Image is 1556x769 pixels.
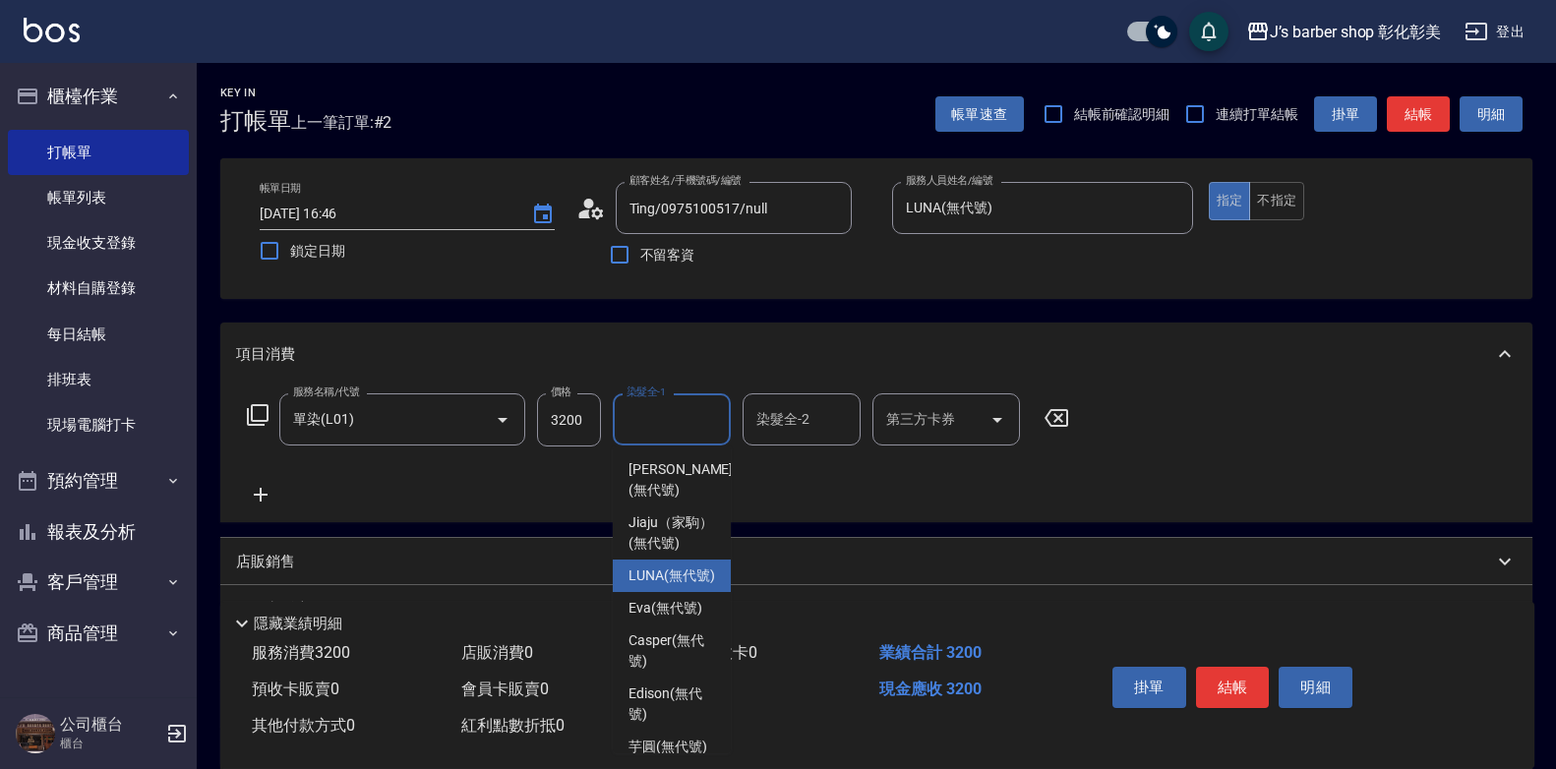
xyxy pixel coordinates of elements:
[1196,667,1270,708] button: 結帳
[1216,104,1298,125] span: 連續打單結帳
[551,384,571,399] label: 價格
[24,18,80,42] img: Logo
[16,714,55,753] img: Person
[628,512,715,554] span: Jiaju（家駒） (無代號)
[236,552,295,572] p: 店販銷售
[60,735,160,752] p: 櫃台
[8,71,189,122] button: 櫃檯作業
[1314,96,1377,133] button: 掛單
[8,608,189,659] button: 商品管理
[220,87,291,99] h2: Key In
[1279,667,1352,708] button: 明細
[8,175,189,220] a: 帳單列表
[252,680,339,698] span: 預收卡販賣 0
[879,643,982,662] span: 業績合計 3200
[628,598,702,619] span: Eva (無代號)
[254,614,342,634] p: 隱藏業績明細
[236,344,295,365] p: 項目消費
[628,459,733,501] span: [PERSON_NAME] (無代號)
[293,384,359,399] label: 服務名稱/代號
[8,220,189,266] a: 現金收支登錄
[461,680,549,698] span: 會員卡販賣 0
[8,506,189,558] button: 報表及分析
[1270,20,1441,44] div: J’s barber shop 彰化彰美
[461,716,565,735] span: 紅利點數折抵 0
[519,191,567,238] button: Choose date, selected date is 2025-10-12
[220,585,1532,632] div: 預收卡販賣
[260,198,511,230] input: YYYY/MM/DD hh:mm
[220,323,1532,385] div: 項目消費
[1074,104,1170,125] span: 結帳前確認明細
[461,643,533,662] span: 店販消費 0
[8,455,189,506] button: 預約管理
[60,715,160,735] h5: 公司櫃台
[1249,182,1304,220] button: 不指定
[220,538,1532,585] div: 店販銷售
[627,384,666,399] label: 染髮全-1
[879,680,982,698] span: 現金應收 3200
[8,130,189,175] a: 打帳單
[290,241,345,262] span: 鎖定日期
[1209,182,1251,220] button: 指定
[252,643,350,662] span: 服務消費 3200
[8,557,189,608] button: 客戶管理
[628,630,715,672] span: Casper (無代號)
[906,173,992,188] label: 服務人員姓名/編號
[1189,12,1228,51] button: save
[260,181,301,196] label: 帳單日期
[220,107,291,135] h3: 打帳單
[8,402,189,447] a: 現場電腦打卡
[8,357,189,402] a: 排班表
[640,245,695,266] span: 不留客資
[982,404,1013,436] button: Open
[291,110,392,135] span: 上一筆訂單:#2
[8,312,189,357] a: 每日結帳
[252,716,355,735] span: 其他付款方式 0
[628,683,715,725] span: Edison (無代號)
[1460,96,1523,133] button: 明細
[1457,14,1532,50] button: 登出
[487,404,518,436] button: Open
[236,599,310,620] p: 預收卡販賣
[628,737,707,757] span: 芋圓 (無代號)
[8,266,189,311] a: 材料自購登錄
[628,565,715,586] span: LUNA (無代號)
[1387,96,1450,133] button: 結帳
[1238,12,1449,52] button: J’s barber shop 彰化彰美
[1112,667,1186,708] button: 掛單
[935,96,1024,133] button: 帳單速查
[629,173,742,188] label: 顧客姓名/手機號碼/編號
